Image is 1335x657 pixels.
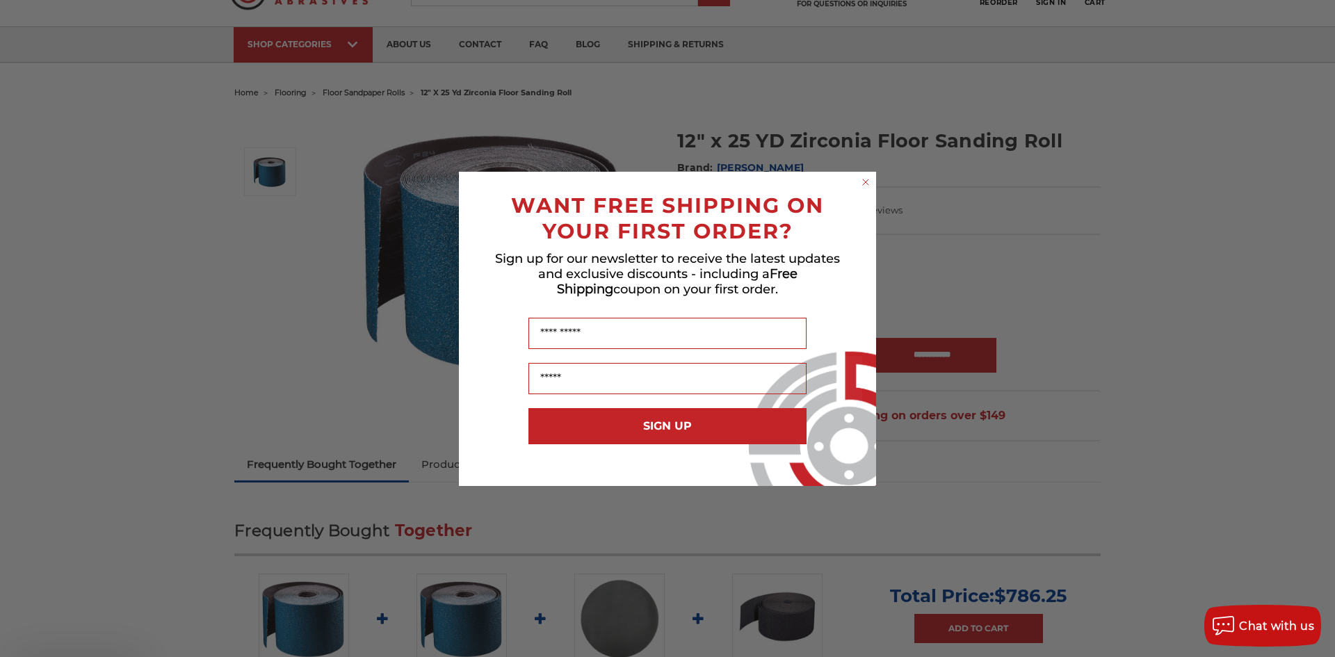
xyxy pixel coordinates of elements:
button: Close dialog [859,175,873,189]
button: Chat with us [1204,605,1321,647]
button: SIGN UP [528,408,807,444]
span: WANT FREE SHIPPING ON YOUR FIRST ORDER? [511,193,824,244]
span: Free Shipping [557,266,798,297]
input: Email [528,363,807,394]
span: Chat with us [1239,619,1314,633]
span: Sign up for our newsletter to receive the latest updates and exclusive discounts - including a co... [495,251,840,297]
